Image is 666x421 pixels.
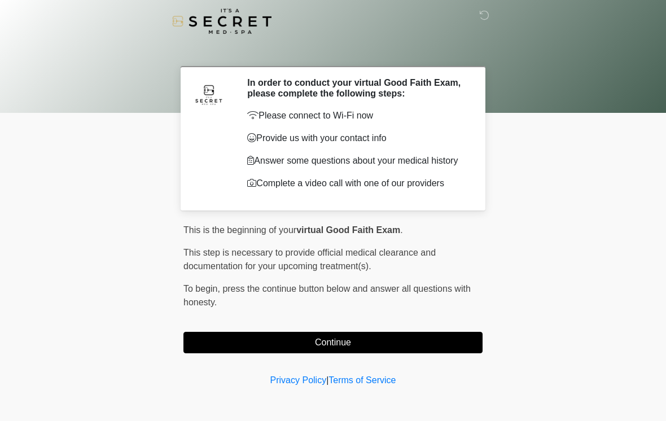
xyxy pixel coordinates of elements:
[183,332,483,353] button: Continue
[328,375,396,385] a: Terms of Service
[183,284,471,307] span: press the continue button below and answer all questions with honesty.
[400,225,402,235] span: .
[175,41,491,62] h1: ‎ ‎
[172,8,271,34] img: It's A Secret Med Spa Logo
[183,225,296,235] span: This is the beginning of your
[183,248,436,271] span: This step is necessary to provide official medical clearance and documentation for your upcoming ...
[247,109,466,122] p: Please connect to Wi-Fi now
[247,131,466,145] p: Provide us with your contact info
[183,284,222,293] span: To begin,
[192,77,226,111] img: Agent Avatar
[296,225,400,235] strong: virtual Good Faith Exam
[326,375,328,385] a: |
[247,154,466,168] p: Answer some questions about your medical history
[247,77,466,99] h2: In order to conduct your virtual Good Faith Exam, please complete the following steps:
[247,177,466,190] p: Complete a video call with one of our providers
[270,375,327,385] a: Privacy Policy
